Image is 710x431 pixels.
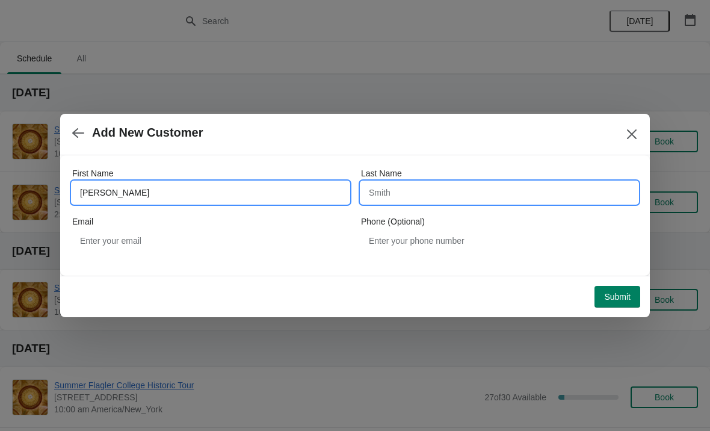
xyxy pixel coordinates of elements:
label: First Name [72,167,113,179]
button: Close [621,123,643,145]
label: Phone (Optional) [361,215,425,228]
input: Enter your phone number [361,230,638,252]
label: Email [72,215,93,228]
label: Last Name [361,167,402,179]
input: John [72,182,349,203]
h2: Add New Customer [92,126,203,140]
input: Enter your email [72,230,349,252]
input: Smith [361,182,638,203]
span: Submit [604,292,631,302]
button: Submit [594,286,640,308]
